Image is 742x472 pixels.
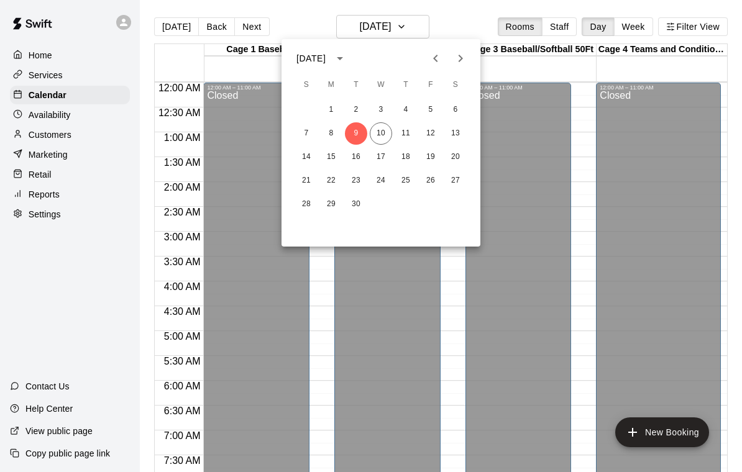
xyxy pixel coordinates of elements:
[448,46,473,71] button: Next month
[329,48,350,69] button: calendar view is open, switch to year view
[370,146,392,168] button: 17
[419,122,442,145] button: 12
[395,99,417,121] button: 4
[444,170,467,192] button: 27
[320,99,342,121] button: 1
[295,193,318,216] button: 28
[295,122,318,145] button: 7
[370,73,392,98] span: Wednesday
[395,146,417,168] button: 18
[419,170,442,192] button: 26
[295,73,318,98] span: Sunday
[370,122,392,145] button: 10
[345,193,367,216] button: 30
[345,99,367,121] button: 2
[320,146,342,168] button: 15
[345,122,367,145] button: 9
[395,122,417,145] button: 11
[444,73,467,98] span: Saturday
[320,73,342,98] span: Monday
[444,122,467,145] button: 13
[295,146,318,168] button: 14
[370,99,392,121] button: 3
[320,170,342,192] button: 22
[444,146,467,168] button: 20
[345,73,367,98] span: Tuesday
[444,99,467,121] button: 6
[320,193,342,216] button: 29
[370,170,392,192] button: 24
[419,73,442,98] span: Friday
[345,146,367,168] button: 16
[295,170,318,192] button: 21
[423,46,448,71] button: Previous month
[345,170,367,192] button: 23
[395,73,417,98] span: Thursday
[395,170,417,192] button: 25
[296,52,326,65] div: [DATE]
[419,99,442,121] button: 5
[320,122,342,145] button: 8
[419,146,442,168] button: 19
